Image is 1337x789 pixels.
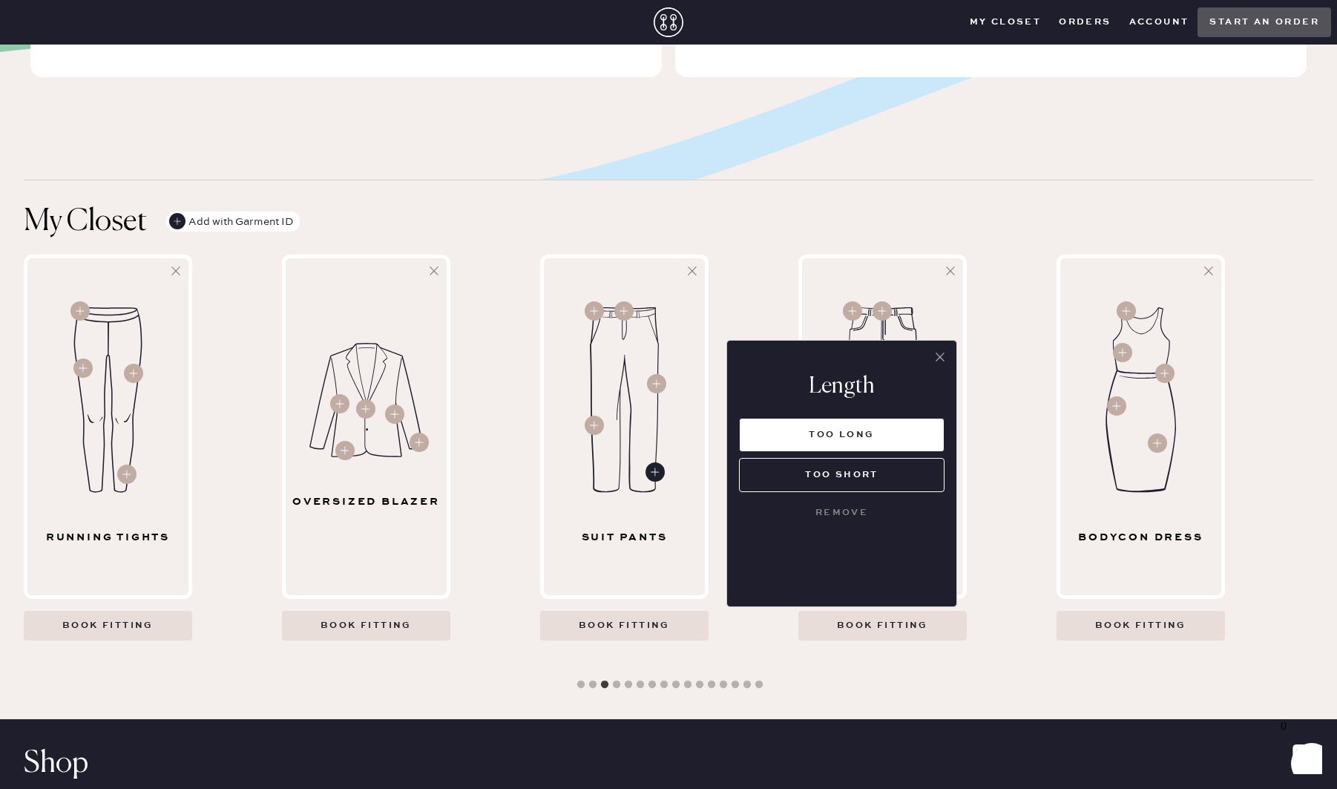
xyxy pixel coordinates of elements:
[574,678,588,693] button: 1
[728,678,743,693] button: 14
[1050,11,1120,33] button: Orders
[657,678,671,693] button: 8
[692,678,707,693] button: 11
[739,418,945,452] button: too long
[668,678,683,693] button: 9
[1120,11,1198,33] button: Account
[34,528,183,546] div: Running Tights
[1267,722,1330,786] iframe: Front Chat
[1067,528,1215,546] div: Bodycon Dress
[282,611,450,641] button: Book fitting
[609,678,624,693] button: 4
[716,678,731,693] button: 13
[739,373,945,400] div: Length
[621,678,636,693] button: 5
[645,678,660,693] button: 7
[24,611,192,641] button: Book fitting
[633,678,648,693] button: 6
[292,493,441,511] div: Oversized Blazer
[597,678,612,693] button: 3
[740,678,755,693] button: 15
[739,458,945,492] button: too short
[1198,7,1331,37] button: Start an order
[551,528,699,546] div: Suit Pants
[961,11,1051,33] button: My Closet
[585,678,600,693] button: 2
[704,678,719,693] button: 12
[24,755,1313,773] div: Shop
[798,611,967,641] button: Book fitting
[752,678,766,693] button: 16
[805,498,879,528] button: Remove
[1057,611,1225,641] button: Book fitting
[680,678,695,693] button: 10
[540,611,709,641] button: Book fitting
